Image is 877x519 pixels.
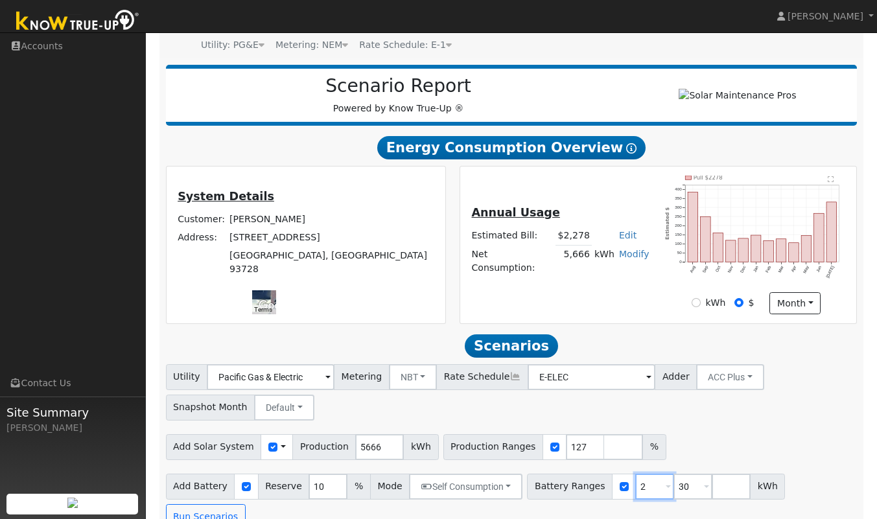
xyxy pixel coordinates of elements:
td: $2,278 [555,227,592,246]
button: Self Consumption [409,474,522,500]
input: Select a Rate Schedule [528,364,655,390]
rect: onclick="" [751,235,762,262]
button: NBT [389,364,438,390]
input: kWh [692,298,701,307]
text: 200 [675,223,682,227]
u: Annual Usage [471,206,559,219]
td: Net Consumption: [469,245,555,277]
i: Show Help [626,143,637,154]
td: Estimated Bill: [469,227,555,246]
text: 250 [675,214,682,218]
span: Scenarios [465,334,557,358]
span: Adder [655,364,697,390]
rect: onclick="" [688,192,698,262]
span: kWh [403,434,438,460]
text: Jun [815,265,823,273]
text: 350 [675,196,682,200]
text: Dec [740,265,747,273]
span: % [642,434,666,460]
span: Reserve [258,474,310,500]
a: Terms [254,306,272,313]
a: Open this area in Google Maps (opens a new window) [255,297,298,314]
rect: onclick="" [738,238,749,262]
td: [STREET_ADDRESS] [228,229,436,247]
rect: onclick="" [777,239,787,262]
text: 150 [675,232,682,236]
text: Oct [714,265,721,273]
text: Feb [765,265,772,273]
div: Powered by Know True-Up ® [172,75,625,115]
text: Mar [777,265,784,273]
span: Add Battery [166,474,235,500]
img: Solar Maintenance Pros [679,89,796,102]
u: System Details [178,190,274,203]
span: kWh [750,474,785,500]
text: 300 [675,205,682,209]
span: Site Summary [6,404,139,421]
span: Rate Schedule [436,364,528,390]
span: Production Ranges [443,434,543,460]
rect: onclick="" [701,217,711,262]
input: $ [734,298,743,307]
button: Default [254,395,314,421]
span: Mode [370,474,410,500]
text: Sep [701,265,708,273]
text: Aug [689,265,696,273]
div: [PERSON_NAME] [6,421,139,435]
input: Select a Utility [207,364,334,390]
td: [PERSON_NAME] [228,211,436,229]
button: ACC Plus [696,364,764,390]
span: Add Solar System [166,434,262,460]
text: 50 [677,250,682,255]
span: Energy Consumption Overview [377,136,646,159]
img: retrieve [67,498,78,508]
rect: onclick="" [826,202,837,262]
span: % [347,474,370,500]
label: kWh [705,296,725,310]
text: 100 [675,241,682,246]
span: Snapshot Month [166,395,255,421]
span: Utility [166,364,208,390]
rect: onclick="" [713,233,723,262]
rect: onclick="" [764,241,774,262]
img: Know True-Up [10,7,146,36]
text: Pull $2278 [694,174,723,181]
text: May [802,264,810,273]
text:  [828,176,834,182]
button: month [769,292,821,314]
span: [PERSON_NAME] [788,11,863,21]
span: Metering [334,364,390,390]
td: [GEOGRAPHIC_DATA], [GEOGRAPHIC_DATA] 93728 [228,247,436,279]
rect: onclick="" [726,240,736,262]
text: Nov [727,264,734,273]
text: 0 [679,259,682,264]
text: Apr [790,265,797,273]
h2: Scenario Report [179,75,618,97]
text: Jan [753,265,760,273]
td: 5,666 [555,245,592,277]
text: 400 [675,187,682,191]
td: Customer: [176,211,228,229]
rect: onclick="" [801,235,812,262]
span: Production [292,434,356,460]
span: Battery Ranges [527,474,613,500]
a: Modify [619,249,649,259]
rect: onclick="" [814,213,824,262]
text: Estimated $ [664,207,670,240]
div: Metering: NEM [275,38,348,52]
span: Alias: E1 [359,40,452,50]
div: Utility: PG&E [201,38,264,52]
label: $ [749,296,754,310]
td: kWh [592,245,616,277]
img: Google [255,297,298,314]
rect: onclick="" [789,243,799,262]
a: Edit [619,230,637,240]
text: [DATE] [825,265,835,279]
td: Address: [176,229,228,247]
